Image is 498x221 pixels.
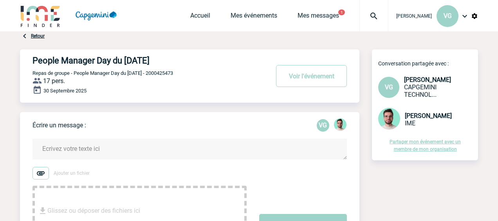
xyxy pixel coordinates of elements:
[334,118,346,131] img: 121547-2.png
[20,5,61,27] img: IME-Finder
[404,83,437,98] span: CAPGEMINI TECHNOLOGY SERVICES
[378,60,478,67] p: Conversation partagée avec :
[338,9,345,15] button: 1
[405,112,452,120] span: [PERSON_NAME]
[31,33,45,39] a: Retour
[390,139,461,152] a: Partager mon événement avec un membre de mon organisation
[444,12,452,20] span: VG
[43,88,87,94] span: 30 Septembre 2025
[396,13,432,19] span: [PERSON_NAME]
[43,77,65,85] span: 17 pers.
[32,56,246,65] h4: People Manager Day du [DATE]
[317,119,329,132] div: Valerie GANGLOFF
[385,83,393,91] span: VG
[32,70,173,76] span: Repas de groupe - People Manager Day du [DATE] - 2000425473
[378,108,400,130] img: 121547-2.png
[405,120,415,127] span: IME
[38,206,47,216] img: file_download.svg
[317,119,329,132] p: VG
[298,12,339,23] a: Mes messages
[32,121,86,129] p: Écrire un message :
[231,12,277,23] a: Mes événements
[190,12,210,23] a: Accueil
[404,76,451,83] span: [PERSON_NAME]
[334,118,346,132] div: Benjamin ROLAND
[54,170,90,176] span: Ajouter un fichier
[276,65,347,87] button: Voir l'événement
